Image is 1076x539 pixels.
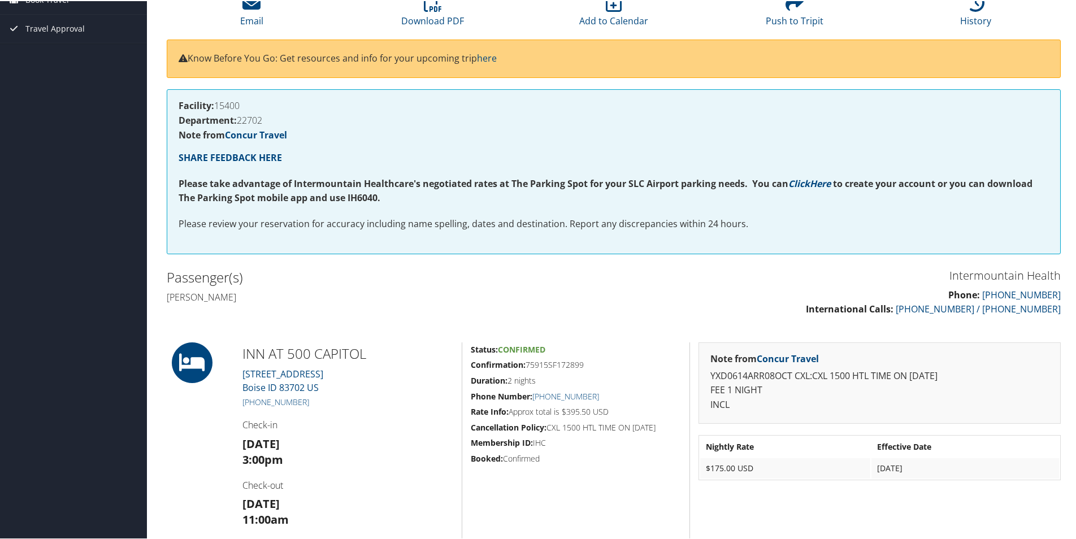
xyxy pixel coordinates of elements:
[788,176,810,189] a: Click
[471,405,681,416] h5: Approx total is $395.50 USD
[471,405,509,416] strong: Rate Info:
[700,457,870,477] td: $175.00 USD
[710,351,819,364] strong: Note from
[871,457,1059,477] td: [DATE]
[242,435,280,450] strong: [DATE]
[167,290,605,302] h4: [PERSON_NAME]
[242,451,283,466] strong: 3:00pm
[179,216,1049,231] p: Please review your reservation for accuracy including name spelling, dates and destination. Repor...
[700,436,870,456] th: Nightly Rate
[179,176,788,189] strong: Please take advantage of Intermountain Healthcare's negotiated rates at The Parking Spot for your...
[896,302,1061,314] a: [PHONE_NUMBER] / [PHONE_NUMBER]
[225,128,287,140] a: Concur Travel
[532,390,599,401] a: [PHONE_NUMBER]
[710,368,1049,411] p: YXD0614ARR08OCT CXL:CXL 1500 HTL TIME ON [DATE] FEE 1 NIGHT INCL
[471,358,526,369] strong: Confirmation:
[179,150,282,163] a: SHARE FEEDBACK HERE
[179,115,1049,124] h4: 22702
[806,302,893,314] strong: International Calls:
[982,288,1061,300] a: [PHONE_NUMBER]
[471,452,503,463] strong: Booked:
[471,421,546,432] strong: Cancellation Policy:
[242,343,453,362] h2: INN AT 500 CAPITOL
[471,436,533,447] strong: Membership ID:
[948,288,980,300] strong: Phone:
[471,374,681,385] h5: 2 nights
[242,367,323,393] a: [STREET_ADDRESS]Boise ID 83702 US
[471,390,532,401] strong: Phone Number:
[477,51,497,63] a: here
[471,452,681,463] h5: Confirmed
[179,50,1049,65] p: Know Before You Go: Get resources and info for your upcoming trip
[471,343,498,354] strong: Status:
[167,267,605,286] h2: Passenger(s)
[471,374,507,385] strong: Duration:
[179,113,237,125] strong: Department:
[622,267,1061,282] h3: Intermountain Health
[471,436,681,447] h5: IHC
[179,98,214,111] strong: Facility:
[471,358,681,370] h5: 75915SF172899
[471,421,681,432] h5: CXL 1500 HTL TIME ON [DATE]
[242,495,280,510] strong: [DATE]
[498,343,545,354] span: Confirmed
[810,176,831,189] a: Here
[25,14,85,42] span: Travel Approval
[242,418,453,430] h4: Check-in
[242,395,309,406] a: [PHONE_NUMBER]
[242,511,289,526] strong: 11:00am
[871,436,1059,456] th: Effective Date
[757,351,819,364] a: Concur Travel
[242,478,453,490] h4: Check-out
[179,100,1049,109] h4: 15400
[179,128,287,140] strong: Note from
